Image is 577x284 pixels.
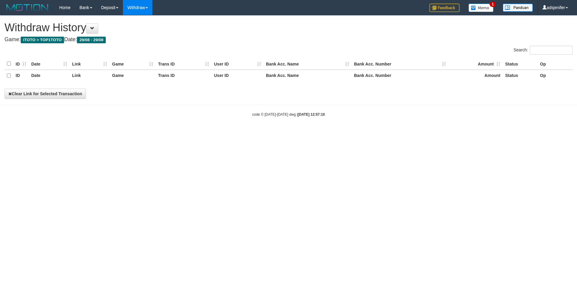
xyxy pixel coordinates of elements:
th: Bank Acc. Number [352,70,448,81]
span: ITOTO > TOP1TOTO [21,37,64,43]
th: ID [13,58,29,70]
th: Link [70,58,110,70]
label: Search: [514,46,572,55]
th: User ID [212,58,264,70]
th: Bank Acc. Name [264,58,352,70]
th: Trans ID [156,58,212,70]
th: Game [110,70,156,81]
h4: Game: Date: [5,37,572,43]
img: Feedback.jpg [429,4,459,12]
th: User ID [212,70,264,81]
th: Game [110,58,156,70]
th: ID [13,70,29,81]
img: MOTION_logo.png [5,3,50,12]
th: Bank Acc. Number [352,58,448,70]
button: Clear Link for Selected Transaction [5,89,86,99]
th: Op [538,70,572,81]
th: Op [538,58,572,70]
th: Trans ID [156,70,212,81]
h1: Withdraw History [5,22,572,34]
th: Amount [448,70,503,81]
th: Date [29,58,70,70]
small: code © [DATE]-[DATE] dwg | [252,112,325,117]
th: Date [29,70,70,81]
img: panduan.png [503,4,533,12]
th: Status [503,58,538,70]
th: Amount [448,58,503,70]
strong: [DATE] 12:57:10 [298,112,325,117]
img: Button%20Memo.svg [469,4,494,12]
span: 29/08 - 29/08 [77,37,106,43]
th: Link [70,70,110,81]
th: Bank Acc. Name [264,70,352,81]
span: 1 [490,2,496,7]
input: Search: [530,46,572,55]
th: Status [503,70,538,81]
